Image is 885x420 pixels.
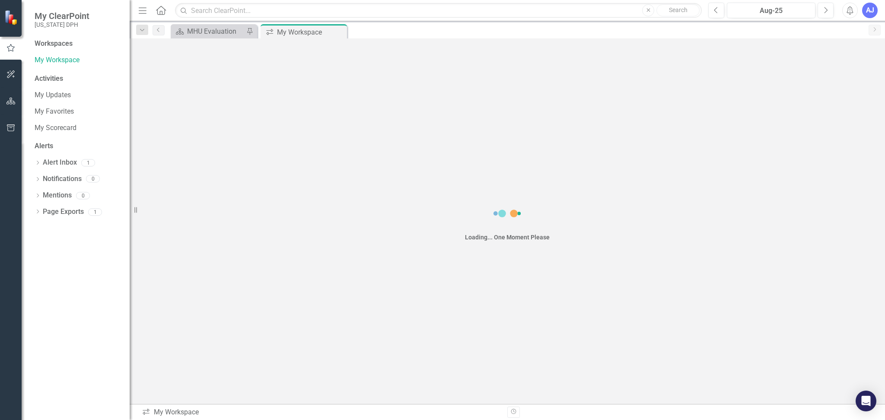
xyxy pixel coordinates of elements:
[35,55,121,65] a: My Workspace
[43,174,82,184] a: Notifications
[35,39,73,49] div: Workspaces
[35,21,89,28] small: [US_STATE] DPH
[86,175,100,183] div: 0
[656,4,700,16] button: Search
[862,3,878,18] button: AJ
[669,6,688,13] span: Search
[43,207,84,217] a: Page Exports
[88,208,102,216] div: 1
[35,74,121,84] div: Activities
[43,158,77,168] a: Alert Inbox
[465,233,550,242] div: Loading... One Moment Please
[76,192,90,199] div: 0
[35,123,121,133] a: My Scorecard
[81,159,95,166] div: 1
[173,26,244,37] a: MHU Evaluation
[142,407,501,417] div: My Workspace
[730,6,812,16] div: Aug-25
[187,26,244,37] div: MHU Evaluation
[4,10,19,25] img: ClearPoint Strategy
[35,11,89,21] span: My ClearPoint
[43,191,72,200] a: Mentions
[277,27,345,38] div: My Workspace
[35,141,121,151] div: Alerts
[727,3,815,18] button: Aug-25
[35,107,121,117] a: My Favorites
[35,90,121,100] a: My Updates
[175,3,702,18] input: Search ClearPoint...
[856,391,876,411] div: Open Intercom Messenger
